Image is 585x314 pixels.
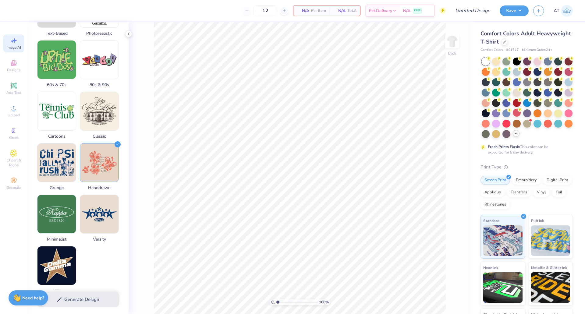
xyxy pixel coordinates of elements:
img: Back [446,35,458,48]
span: Add Text [6,90,21,95]
span: Grunge [37,185,76,191]
button: Save [500,5,529,16]
span: 80s & 90s [80,82,119,88]
img: Cartoons [37,92,76,130]
span: # C1717 [506,48,519,53]
img: Classic [80,92,119,130]
span: Neon Ink [483,264,498,271]
span: Puff Ink [531,217,544,224]
input: – – [253,5,277,16]
span: Classic [80,133,119,139]
img: Annabelle Tamez [561,5,573,17]
img: Neon Ink [483,272,523,303]
span: N/A [333,8,346,14]
span: Handdrawn [80,185,119,191]
span: Text-Based [37,30,76,37]
span: Minimum Order: 24 + [522,48,552,53]
span: AT [554,7,559,14]
span: Cartoons [37,133,76,139]
span: Total [347,8,356,14]
span: Standard [483,217,499,224]
span: Comfort Colors [480,48,503,53]
span: Minimalist [37,236,76,242]
span: Decorate [6,185,21,190]
input: Untitled Design [450,5,495,17]
div: Rhinestones [480,200,510,209]
div: Applique [480,188,505,197]
img: Grunge [37,143,76,182]
span: Comfort Colors Adult Heavyweight T-Shirt [480,30,571,45]
img: 80s & 90s [80,41,119,79]
span: Varsity [80,236,119,242]
span: Designs [7,68,20,72]
div: Transfers [507,188,531,197]
span: Est. Delivery [369,8,392,14]
div: Embroidery [512,176,541,185]
div: Print Type [480,164,573,171]
img: Standard [483,225,523,256]
span: Metallic & Glitter Ink [531,264,567,271]
span: N/A [297,8,309,14]
img: 60s & 70s [37,41,76,79]
img: Metallic & Glitter Ink [531,272,570,303]
span: Photorealistic [80,30,119,37]
div: Screen Print [480,176,510,185]
div: Digital Print [543,176,572,185]
span: Clipart & logos [3,158,24,168]
img: Handdrawn [80,143,119,182]
img: Varsity [80,195,119,233]
div: This color can be expedited for 5 day delivery. [488,144,563,155]
span: Image AI [7,45,21,50]
span: Per Item [311,8,326,14]
div: Vinyl [533,188,550,197]
span: N/A [403,8,410,14]
img: Minimalist [37,195,76,233]
img: Puff Ink [531,225,570,256]
div: Foil [552,188,566,197]
img: Y2K [37,246,76,285]
a: AT [554,5,573,17]
strong: Fresh Prints Flash: [488,144,520,149]
div: Back [448,51,456,56]
span: FREE [414,9,420,13]
strong: Need help? [22,295,44,301]
span: Upload [8,113,20,118]
span: 100 % [319,299,329,305]
span: Greek [9,135,19,140]
span: 60s & 70s [37,82,76,88]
